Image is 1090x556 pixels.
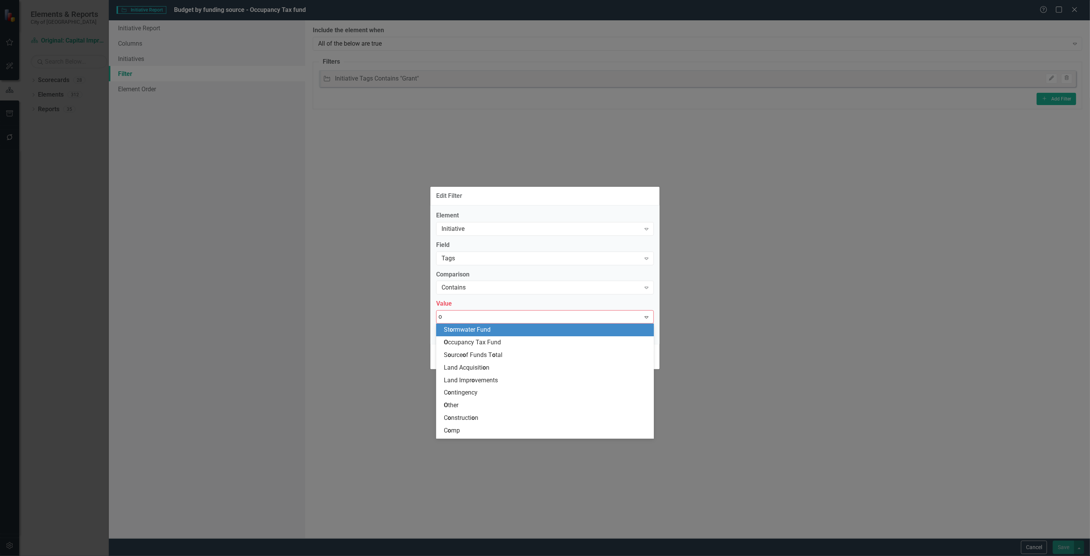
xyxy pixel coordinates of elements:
[442,224,640,233] div: Initiative
[436,241,654,250] label: Field
[448,389,451,396] span: o
[442,283,640,292] div: Contains
[471,377,475,384] span: o
[444,364,489,371] span: Land Acquisiti n
[444,339,448,346] span: O
[444,339,501,346] span: ccupancy Tax Fund
[436,192,462,199] div: Edit Filter
[483,364,486,371] span: o
[436,211,654,220] label: Element
[444,427,460,434] span: C mp
[444,389,478,396] span: C ntingency
[444,401,448,409] span: O
[450,326,453,333] span: o
[448,427,451,434] span: o
[492,351,496,359] span: o
[444,377,498,384] span: Land Impr vements
[436,270,654,279] label: Comparison
[444,326,491,333] span: St rmwater Fund
[444,351,502,359] span: S urce f Funds T tal
[444,414,478,421] span: C nstructi n
[463,351,466,359] span: o
[444,401,458,409] span: ther
[448,351,451,359] span: o
[436,299,654,308] label: Value
[442,254,640,263] div: Tags
[448,414,451,421] span: o
[471,414,475,421] span: o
